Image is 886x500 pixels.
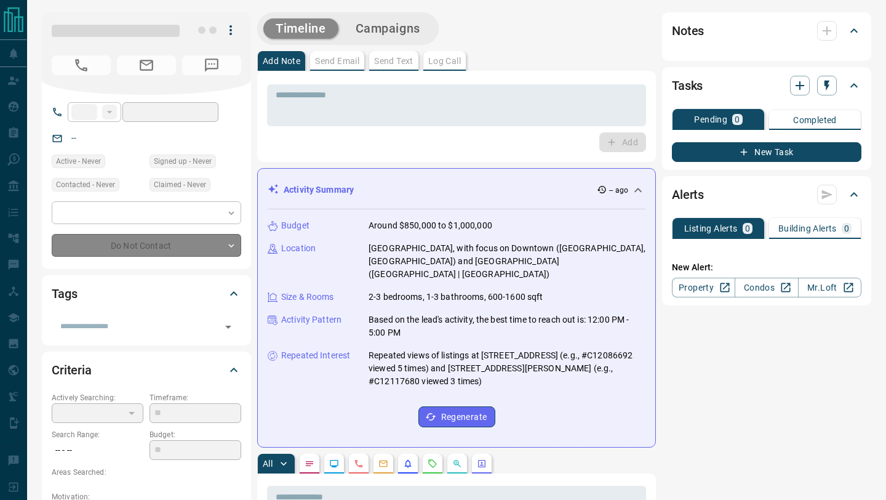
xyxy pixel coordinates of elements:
[609,185,628,196] p: -- ago
[281,291,334,304] p: Size & Rooms
[52,440,143,461] p: -- - --
[778,224,837,233] p: Building Alerts
[56,155,101,167] span: Active - Never
[369,291,543,304] p: 2-3 bedrooms, 1-3 bathrooms, 600-1600 sqft
[56,179,115,191] span: Contacted - Never
[735,115,740,124] p: 0
[52,284,77,304] h2: Tags
[281,219,309,232] p: Budget
[263,459,273,468] p: All
[403,459,413,469] svg: Listing Alerts
[52,234,241,257] div: Do Not Contact
[378,459,388,469] svg: Emails
[52,355,241,385] div: Criteria
[52,360,92,380] h2: Criteria
[52,429,143,440] p: Search Range:
[281,242,316,255] p: Location
[694,115,727,124] p: Pending
[798,278,861,297] a: Mr.Loft
[284,183,354,196] p: Activity Summary
[71,133,76,143] a: --
[263,57,300,65] p: Add Note
[154,155,212,167] span: Signed up - Never
[672,21,704,41] h2: Notes
[343,18,433,39] button: Campaigns
[150,392,241,403] p: Timeframe:
[672,185,704,204] h2: Alerts
[52,55,111,75] span: No Number
[281,313,341,326] p: Activity Pattern
[672,16,861,46] div: Notes
[182,55,241,75] span: No Number
[428,459,437,469] svg: Requests
[220,318,237,336] button: Open
[672,76,703,95] h2: Tasks
[263,18,338,39] button: Timeline
[154,179,206,191] span: Claimed - Never
[354,459,364,469] svg: Calls
[117,55,176,75] span: No Email
[369,219,492,232] p: Around $850,000 to $1,000,000
[672,142,861,162] button: New Task
[418,406,495,427] button: Regenerate
[52,467,241,478] p: Areas Searched:
[369,349,645,388] p: Repeated views of listings at [STREET_ADDRESS] (e.g., #C12086692 viewed 5 times) and [STREET_ADDR...
[150,429,241,440] p: Budget:
[52,392,143,403] p: Actively Searching:
[305,459,314,469] svg: Notes
[52,279,241,308] div: Tags
[735,278,798,297] a: Condos
[369,242,645,281] p: [GEOGRAPHIC_DATA], with focus on Downtown ([GEOGRAPHIC_DATA], [GEOGRAPHIC_DATA]) and [GEOGRAPHIC_...
[672,180,861,209] div: Alerts
[684,224,738,233] p: Listing Alerts
[672,71,861,100] div: Tasks
[844,224,849,233] p: 0
[281,349,350,362] p: Repeated Interest
[369,313,645,339] p: Based on the lead's activity, the best time to reach out is: 12:00 PM - 5:00 PM
[477,459,487,469] svg: Agent Actions
[745,224,750,233] p: 0
[452,459,462,469] svg: Opportunities
[672,278,735,297] a: Property
[268,179,645,201] div: Activity Summary-- ago
[793,116,837,124] p: Completed
[672,261,861,274] p: New Alert:
[329,459,339,469] svg: Lead Browsing Activity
